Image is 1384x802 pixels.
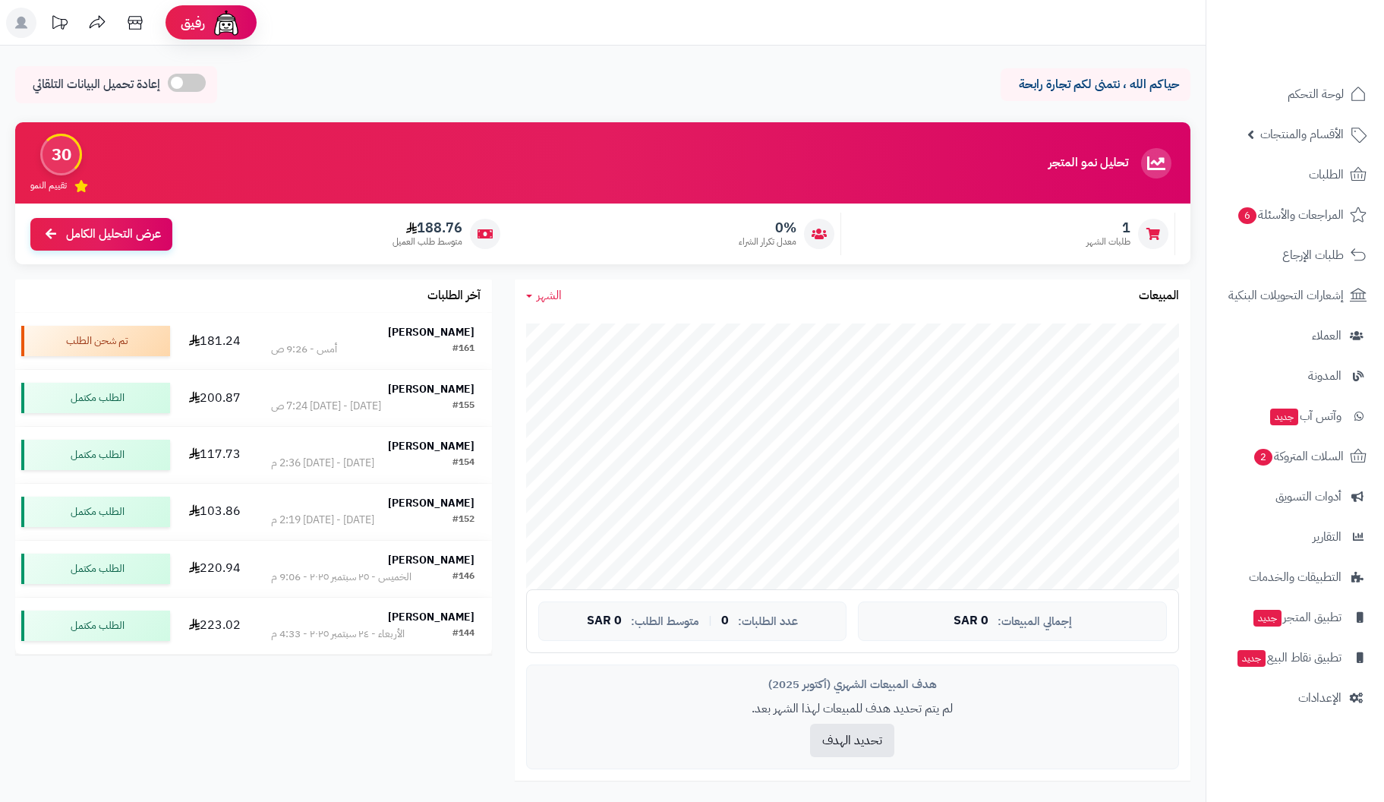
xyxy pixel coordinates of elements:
[21,383,170,413] div: الطلب مكتمل
[954,614,988,628] span: 0 SAR
[1313,526,1341,548] span: التقارير
[452,570,474,585] div: #146
[176,370,253,426] td: 200.87
[738,615,798,628] span: عدد الطلبات:
[1260,124,1344,145] span: الأقسام والمنتجات
[1215,559,1375,595] a: التطبيقات والخدمات
[30,218,172,251] a: عرض التحليل الكامل
[1048,156,1128,170] h3: تحليل نمو المتجر
[176,541,253,597] td: 220.94
[452,342,474,357] div: #161
[538,700,1167,718] p: لم يتم تحديد هدف للمبيعات لهذا الشهر بعد.
[1215,358,1375,394] a: المدونة
[1298,687,1341,709] span: الإعدادات
[30,179,67,192] span: تقييم النمو
[1275,486,1341,507] span: أدوات التسويق
[587,614,622,628] span: 0 SAR
[1215,519,1375,555] a: التقارير
[271,399,381,414] div: [DATE] - [DATE] 7:24 ص
[1215,680,1375,716] a: الإعدادات
[1012,76,1179,93] p: حياكم الله ، نتمنى لكم تجارة رابحة
[1139,289,1179,303] h3: المبيعات
[1086,219,1130,236] span: 1
[271,342,337,357] div: أمس - 9:26 ص
[1308,365,1341,387] span: المدونة
[176,484,253,540] td: 103.86
[181,14,205,32] span: رفيق
[452,513,474,528] div: #152
[1215,237,1375,273] a: طلبات الإرجاع
[1237,204,1344,226] span: المراجعات والأسئلة
[1215,478,1375,515] a: أدوات التسويق
[1249,567,1341,588] span: التطبيقات والخدمات
[538,677,1167,693] div: هدف المبيعات الشهري (أكتوبر 2025)
[40,8,78,42] a: تحديثات المنصة
[271,456,374,471] div: [DATE] - [DATE] 2:36 م
[21,440,170,470] div: الطلب مكتمل
[1270,409,1298,425] span: جديد
[271,627,405,642] div: الأربعاء - ٢٤ سبتمبر ٢٠٢٥ - 4:33 م
[452,627,474,642] div: #144
[388,324,474,340] strong: [PERSON_NAME]
[388,495,474,511] strong: [PERSON_NAME]
[1281,28,1370,60] img: logo-2.png
[537,286,562,305] span: الشهر
[721,614,729,628] span: 0
[631,615,699,628] span: متوسط الطلب:
[1282,245,1344,266] span: طلبات الإرجاع
[271,513,374,528] div: [DATE] - [DATE] 2:19 م
[739,219,796,236] span: 0%
[1253,448,1273,466] span: 2
[1309,164,1344,185] span: الطلبات
[1215,398,1375,434] a: وآتس آبجديد
[810,724,894,757] button: تحديد الهدف
[393,219,462,236] span: 188.76
[1288,84,1344,105] span: لوحة التحكم
[1215,156,1375,193] a: الطلبات
[1215,197,1375,233] a: المراجعات والأسئلة6
[1215,639,1375,676] a: تطبيق نقاط البيعجديد
[393,235,462,248] span: متوسط طلب العميل
[1269,406,1341,427] span: وآتس آب
[1312,325,1341,346] span: العملاء
[271,570,411,585] div: الخميس - ٢٥ سبتمبر ٢٠٢٥ - 9:06 م
[388,552,474,568] strong: [PERSON_NAME]
[1215,599,1375,636] a: تطبيق المتجرجديد
[66,226,161,243] span: عرض التحليل الكامل
[1252,607,1341,628] span: تطبيق المتجر
[388,438,474,454] strong: [PERSON_NAME]
[1236,647,1341,668] span: تطبيق نقاط البيع
[998,615,1072,628] span: إجمالي المبيعات:
[1215,317,1375,354] a: العملاء
[1228,285,1344,306] span: إشعارات التحويلات البنكية
[21,611,170,641] div: الطلب مكتمل
[526,287,562,305] a: الشهر
[1253,610,1282,627] span: جديد
[21,497,170,527] div: الطلب مكتمل
[211,8,241,38] img: ai-face.png
[708,615,712,627] span: |
[452,399,474,414] div: #155
[388,381,474,397] strong: [PERSON_NAME]
[1086,235,1130,248] span: طلبات الشهر
[388,609,474,625] strong: [PERSON_NAME]
[1215,277,1375,314] a: إشعارات التحويلات البنكية
[21,326,170,356] div: تم شحن الطلب
[1237,207,1257,225] span: 6
[1215,76,1375,112] a: لوحة التحكم
[21,554,170,584] div: الطلب مكتمل
[427,289,481,303] h3: آخر الطلبات
[176,427,253,483] td: 117.73
[176,598,253,654] td: 223.02
[176,313,253,369] td: 181.24
[33,76,160,93] span: إعادة تحميل البيانات التلقائي
[1215,438,1375,475] a: السلات المتروكة2
[1237,650,1266,667] span: جديد
[739,235,796,248] span: معدل تكرار الشراء
[452,456,474,471] div: #154
[1253,446,1344,467] span: السلات المتروكة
